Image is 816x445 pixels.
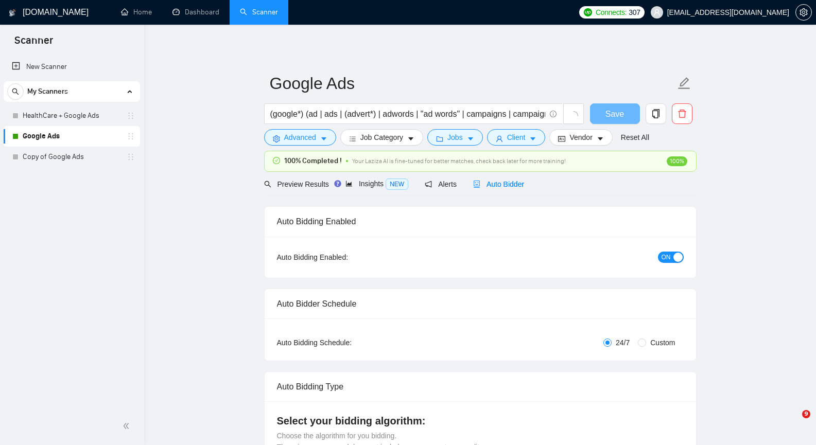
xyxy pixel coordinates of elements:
span: user [653,9,661,16]
span: setting [273,135,280,143]
span: folder [436,135,443,143]
span: robot [473,181,480,188]
span: caret-down [407,135,414,143]
a: searchScanner [240,8,278,16]
a: Reset All [621,132,649,143]
div: Auto Bidding Enabled: [277,252,412,263]
div: Auto Bidding Schedule: [277,337,412,348]
li: New Scanner [4,57,140,77]
span: loading [569,111,578,120]
li: My Scanners [4,81,140,167]
button: userClientcaret-down [487,129,546,146]
span: Insights [345,180,408,188]
span: Your Laziza AI is fine-tuned for better matches, check back later for more training! [352,157,566,165]
span: notification [425,181,432,188]
span: holder [127,153,135,161]
a: setting [795,8,812,16]
span: info-circle [550,111,557,117]
span: 100% [667,156,687,166]
span: NEW [386,179,408,190]
span: copy [646,109,666,118]
span: Auto Bidder [473,180,524,188]
span: caret-down [320,135,327,143]
span: Client [507,132,526,143]
span: Vendor [569,132,592,143]
img: upwork-logo.png [584,8,592,16]
span: holder [127,132,135,140]
a: Google Ads [23,126,120,147]
span: delete [672,109,692,118]
button: settingAdvancedcaret-down [264,129,336,146]
span: Custom [646,337,679,348]
span: Save [605,108,624,120]
span: Preview Results [264,180,329,188]
span: search [264,181,271,188]
img: logo [9,5,16,21]
div: Auto Bidding Type [277,372,684,401]
span: check-circle [273,157,280,164]
a: dashboardDashboard [172,8,219,16]
a: New Scanner [12,57,132,77]
span: Advanced [284,132,316,143]
span: idcard [558,135,565,143]
span: holder [127,112,135,120]
button: delete [672,103,692,124]
span: Alerts [425,180,457,188]
button: folderJobscaret-down [427,129,483,146]
span: double-left [123,421,133,431]
span: My Scanners [27,81,68,102]
iframe: Intercom live chat [781,410,806,435]
button: Save [590,103,640,124]
a: Copy of Google Ads [23,147,120,167]
span: edit [678,77,691,90]
span: 9 [802,410,810,418]
span: Jobs [447,132,463,143]
a: homeHome [121,8,152,16]
span: 100% Completed ! [284,155,342,167]
a: HealthCare + Google Ads [23,105,120,126]
h4: Select your bidding algorithm: [277,414,684,428]
span: caret-down [467,135,474,143]
input: Scanner name... [270,70,675,96]
span: Job Category [360,132,403,143]
button: idcardVendorcaret-down [549,129,612,146]
span: Connects: [596,7,627,18]
button: search [7,83,24,100]
button: barsJob Categorycaret-down [340,129,423,146]
span: 24/7 [612,337,634,348]
div: Auto Bidding Enabled [277,207,684,236]
span: caret-down [597,135,604,143]
span: bars [349,135,356,143]
span: ON [662,252,671,263]
span: Scanner [6,33,61,55]
input: Search Freelance Jobs... [270,108,545,120]
span: 307 [629,7,640,18]
button: copy [646,103,666,124]
span: user [496,135,503,143]
span: caret-down [529,135,536,143]
span: area-chart [345,180,353,187]
div: Auto Bidder Schedule [277,289,684,318]
span: search [8,88,23,95]
button: setting [795,4,812,21]
div: Tooltip anchor [333,179,342,188]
